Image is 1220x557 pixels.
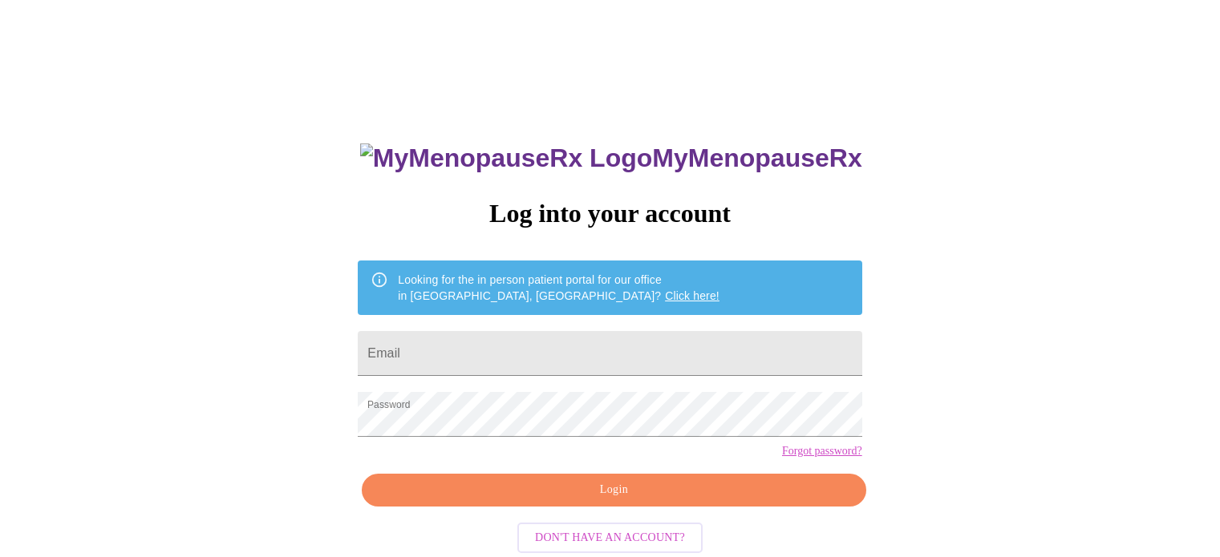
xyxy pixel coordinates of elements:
h3: MyMenopauseRx [360,143,862,173]
a: Click here! [665,289,719,302]
button: Login [362,474,865,507]
img: MyMenopauseRx Logo [360,143,652,173]
a: Forgot password? [782,445,862,458]
h3: Log into your account [358,199,861,228]
button: Don't have an account? [517,523,703,554]
a: Don't have an account? [513,529,707,543]
span: Login [380,480,847,500]
div: Looking for the in person patient portal for our office in [GEOGRAPHIC_DATA], [GEOGRAPHIC_DATA]? [398,265,719,310]
span: Don't have an account? [535,528,685,548]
